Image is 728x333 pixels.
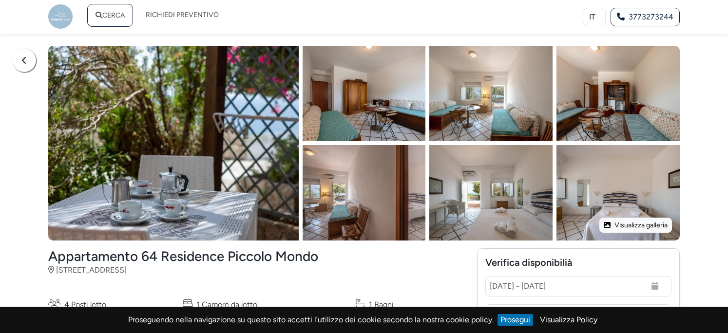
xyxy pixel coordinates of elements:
[48,46,299,240] img: 97331fba175d11ef969d06d5a9c234c7.jpg
[303,46,426,141] img: 932002d6175d11efa4000aff5e5c4233.jpg
[48,265,127,275] span: [STREET_ADDRESS]
[614,221,668,229] span: Visualizza galleria
[599,218,672,233] button: Visualizza galleria
[537,314,600,326] a: Visualizza Policy
[611,8,680,26] a: 3773273244
[429,145,553,240] img: 90086849175d11ef9e9d06dba96dd387.jpg
[183,299,350,310] span: 1 Camere da letto
[138,4,227,26] a: RICHIEDI PREVENTIVO
[556,145,680,240] img: 93230a0e175d11ef9e9d06dba96dd387.jpg
[485,304,671,325] a: Ospiti2
[429,46,553,141] img: 972fd216175d11efa4780af8479f0903.jpg
[355,299,465,310] span: 1 Bagni
[629,11,673,23] span: 3773273244
[498,314,533,326] a: Prosegui
[87,4,133,27] a: CERCA
[485,257,671,268] h5: Verifica disponibilià
[303,145,426,240] img: 973443c4175d11efa4000aff5e5c4233.jpg
[48,299,178,310] span: 4 Posti letto
[556,46,680,141] img: 992964e6175d11efa4000aff5e5c4233.jpg
[7,314,721,326] p: Proseguendo nella navigazione su questo sito accetti l’utilizzo dei cookie secondo la nostra cook...
[48,248,318,265] h3: Appartamento 64 Residence Piccolo Mondo
[485,276,671,296] input: Dal - Al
